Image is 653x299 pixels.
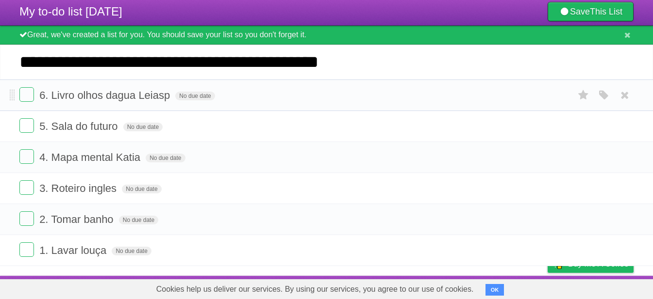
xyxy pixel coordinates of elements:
[39,89,172,101] span: 6. Livro olhos dagua Leiasp
[39,213,116,225] span: 2. Tomar banho
[146,154,185,162] span: No due date
[175,92,215,100] span: No due date
[123,123,163,131] span: No due date
[19,87,34,102] label: Done
[112,247,151,255] span: No due date
[119,216,158,224] span: No due date
[19,149,34,164] label: Done
[19,5,122,18] span: My to-do list [DATE]
[451,278,490,297] a: Developers
[419,278,439,297] a: About
[39,151,143,163] span: 4. Mapa mental Katia
[39,182,119,194] span: 3. Roteiro ingles
[122,185,161,193] span: No due date
[574,87,593,103] label: Star task
[147,280,484,299] span: Cookies help us deliver our services. By using our services, you agree to our use of cookies.
[590,7,622,16] b: This List
[19,180,34,195] label: Done
[548,2,634,21] a: SaveThis List
[39,120,120,132] span: 5. Sala do futuro
[568,255,629,272] span: Buy me a coffee
[39,244,109,256] span: 1. Lavar louça
[19,211,34,226] label: Done
[486,284,504,296] button: OK
[19,242,34,257] label: Done
[535,278,560,297] a: Privacy
[502,278,523,297] a: Terms
[572,278,634,297] a: Suggest a feature
[19,118,34,133] label: Done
